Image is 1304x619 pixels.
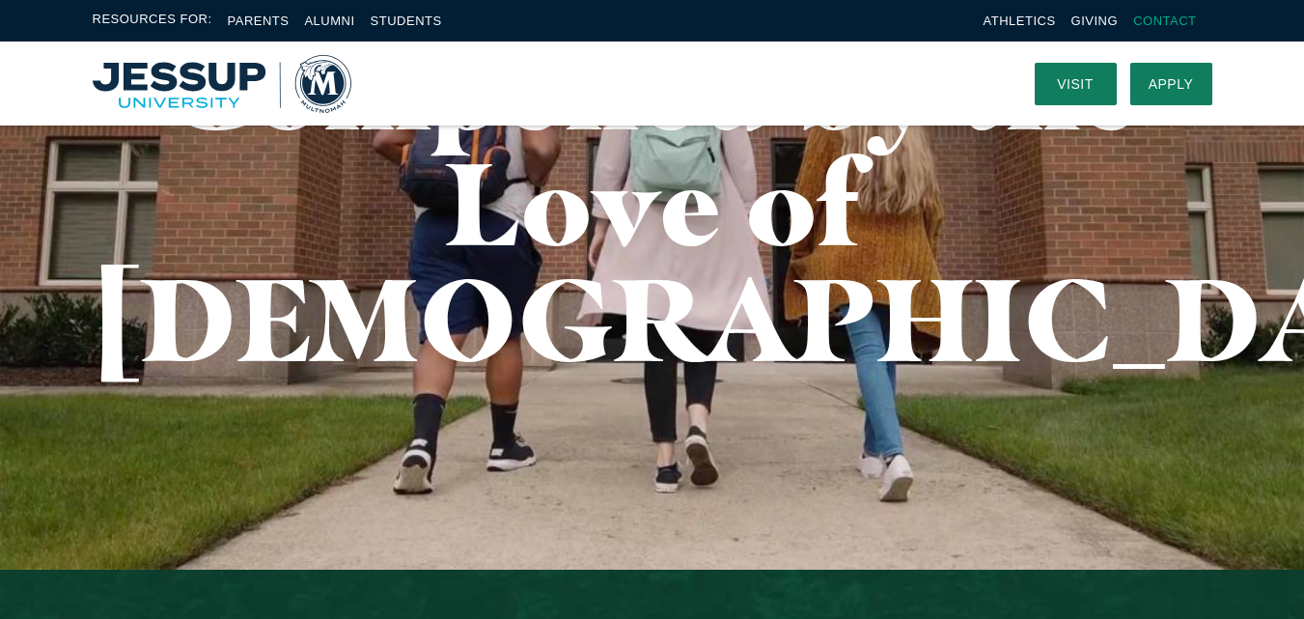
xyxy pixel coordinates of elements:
[93,55,351,113] img: Multnomah University Logo
[984,14,1056,28] a: Athletics
[93,55,351,113] a: Home
[1133,14,1196,28] a: Contact
[304,14,354,28] a: Alumni
[93,29,1212,377] h1: Compelled by the Love of [DEMOGRAPHIC_DATA]
[93,10,212,32] span: Resources For:
[1035,63,1117,105] a: Visit
[1130,63,1212,105] a: Apply
[228,14,290,28] a: Parents
[1071,14,1119,28] a: Giving
[371,14,442,28] a: Students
